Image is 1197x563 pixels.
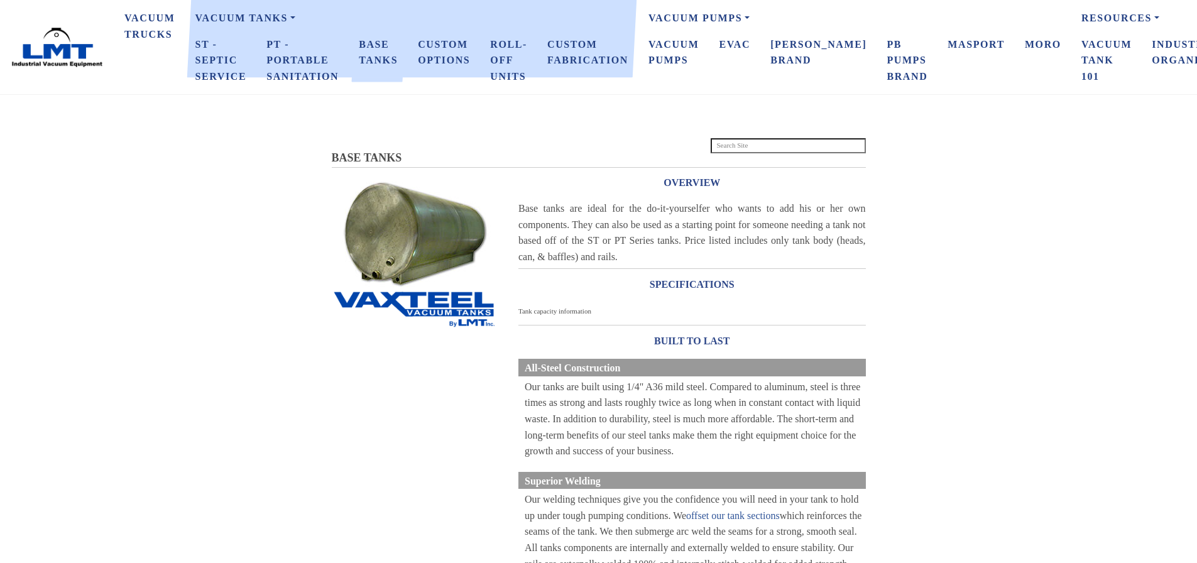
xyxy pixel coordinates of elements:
[518,275,866,295] h3: SPECIFICATIONS
[518,331,866,351] h3: BUILT TO LAST
[638,31,709,74] a: Vacuum Pumps
[709,31,760,58] a: eVAC
[525,476,601,486] span: Superior Welding
[408,31,480,74] a: Custom Options
[10,27,104,68] img: LMT
[760,31,877,74] a: [PERSON_NAME] Brand
[480,31,537,90] a: Roll-Off Units
[114,5,185,47] a: Vacuum Trucks
[537,31,638,74] a: Custom Fabrication
[185,31,256,90] a: ST - Septic Service
[518,200,866,265] div: Base tanks are ideal for the do-it-yourselfer who wants to add his or her own components. They ca...
[937,31,1015,58] a: Masport
[332,151,402,164] span: BASE TANKS
[1071,31,1142,90] a: Vacuum Tank 101
[518,168,866,197] a: OVERVIEW
[332,289,498,328] img: Stacks Image 111569
[335,177,493,289] img: Stacks Image 9449
[711,138,866,153] input: Search Site
[518,376,866,459] div: Our tanks are built using 1/4" A36 mild steel. Compared to aluminum, steel is three times as stro...
[518,173,866,193] h3: OVERVIEW
[518,326,866,356] a: BUILT TO LAST
[686,510,780,521] a: offset our tank sections
[349,31,408,74] a: Base Tanks
[185,5,638,31] a: Vacuum Tanks
[638,5,1071,31] a: Vacuum Pumps
[256,31,349,90] a: PT - Portable Sanitation
[518,270,866,299] a: SPECIFICATIONS
[518,307,591,315] span: Tank capacity information
[1015,31,1071,58] a: Moro
[877,31,937,90] a: PB Pumps Brand
[525,363,620,373] span: All-Steel Construction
